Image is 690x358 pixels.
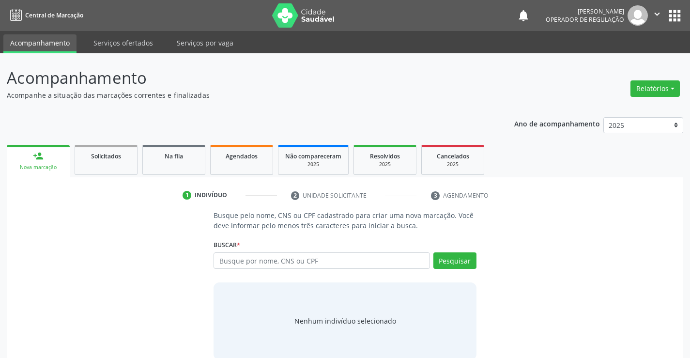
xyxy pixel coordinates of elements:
[7,66,480,90] p: Acompanhamento
[546,7,624,16] div: [PERSON_NAME]
[226,152,258,160] span: Agendados
[517,9,530,22] button: notifications
[3,34,77,53] a: Acompanhamento
[7,90,480,100] p: Acompanhe a situação das marcações correntes e finalizadas
[33,151,44,161] div: person_add
[630,80,680,97] button: Relatórios
[370,152,400,160] span: Resolvidos
[25,11,83,19] span: Central de Marcação
[546,16,624,24] span: Operador de regulação
[214,252,429,269] input: Busque por nome, CNS ou CPF
[361,161,409,168] div: 2025
[91,152,121,160] span: Solicitados
[14,164,63,171] div: Nova marcação
[294,316,396,326] div: Nenhum indivíduo selecionado
[165,152,183,160] span: Na fila
[437,152,469,160] span: Cancelados
[514,117,600,129] p: Ano de acompanhamento
[87,34,160,51] a: Serviços ofertados
[648,5,666,26] button: 
[285,152,341,160] span: Não compareceram
[652,9,662,19] i: 
[628,5,648,26] img: img
[429,161,477,168] div: 2025
[170,34,240,51] a: Serviços por vaga
[214,237,240,252] label: Buscar
[285,161,341,168] div: 2025
[433,252,476,269] button: Pesquisar
[7,7,83,23] a: Central de Marcação
[214,210,476,231] p: Busque pelo nome, CNS ou CPF cadastrado para criar uma nova marcação. Você deve informar pelo men...
[195,191,227,200] div: Indivíduo
[666,7,683,24] button: apps
[183,191,191,200] div: 1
